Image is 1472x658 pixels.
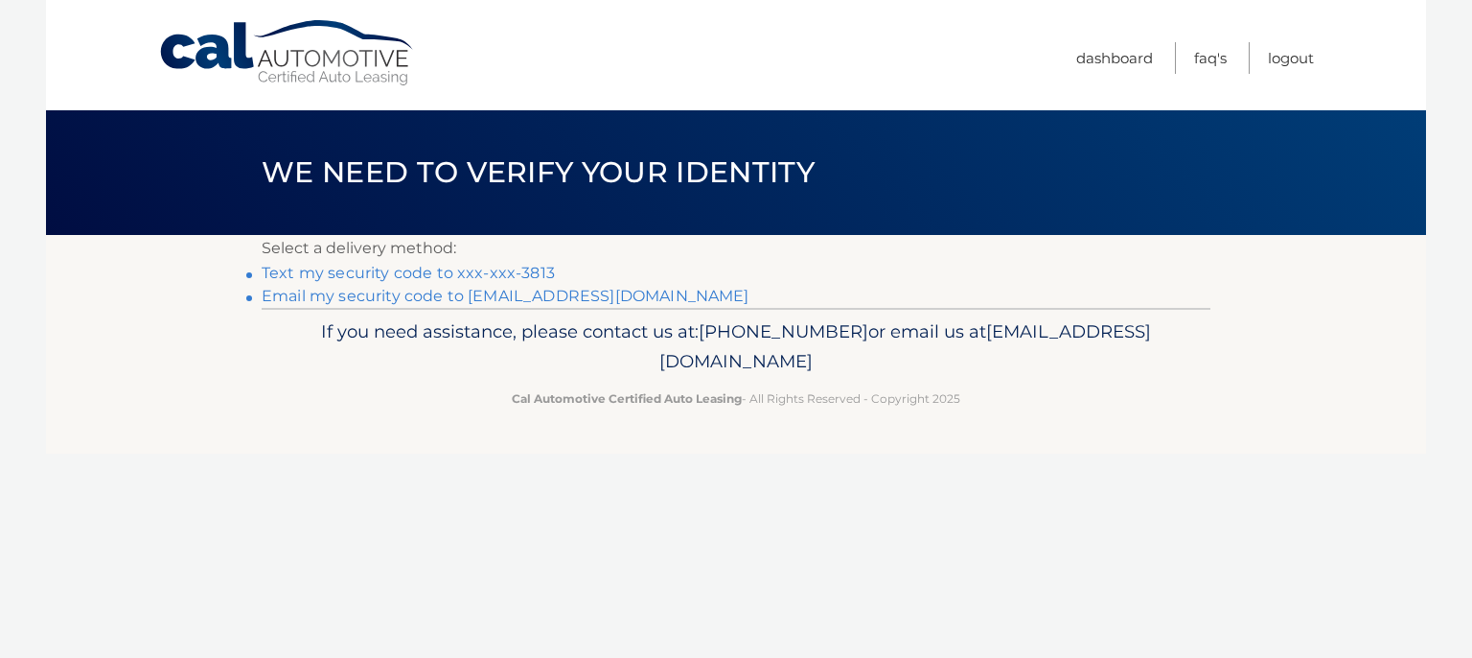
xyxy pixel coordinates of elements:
a: FAQ's [1194,42,1227,74]
a: Logout [1268,42,1314,74]
a: Email my security code to [EMAIL_ADDRESS][DOMAIN_NAME] [262,287,749,305]
p: - All Rights Reserved - Copyright 2025 [274,388,1198,409]
a: Dashboard [1076,42,1153,74]
strong: Cal Automotive Certified Auto Leasing [512,391,742,406]
p: If you need assistance, please contact us at: or email us at [274,317,1198,378]
p: Select a delivery method: [262,235,1210,262]
span: [PHONE_NUMBER] [699,320,868,342]
span: We need to verify your identity [262,154,815,190]
a: Cal Automotive [158,19,417,87]
a: Text my security code to xxx-xxx-3813 [262,264,555,282]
